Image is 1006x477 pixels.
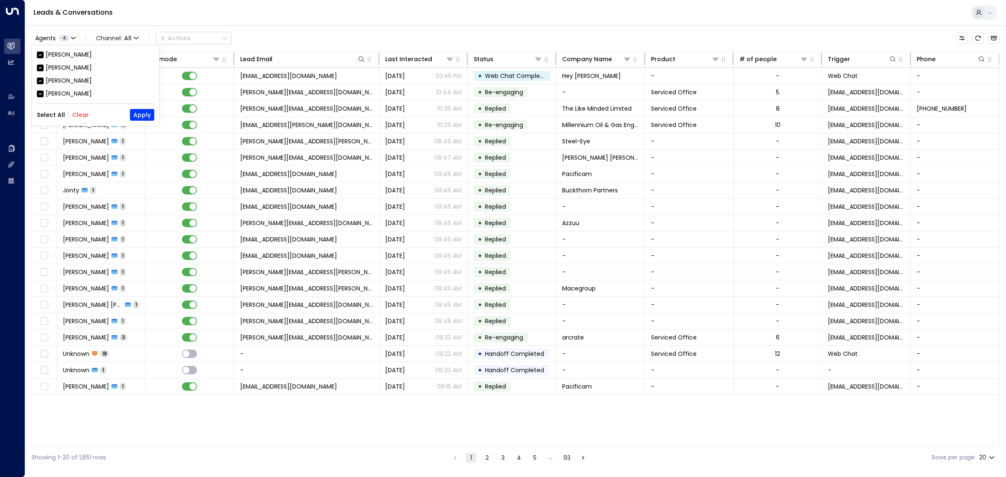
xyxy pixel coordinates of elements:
[37,50,154,59] div: [PERSON_NAME]
[46,76,92,85] div: [PERSON_NAME]
[37,76,154,85] div: [PERSON_NAME]
[46,89,92,98] div: [PERSON_NAME]
[37,63,154,72] div: [PERSON_NAME]
[130,109,154,121] button: Apply
[72,111,89,118] button: Clear
[37,111,65,118] button: Select All
[46,50,92,59] div: [PERSON_NAME]
[46,63,92,72] div: [PERSON_NAME]
[37,89,154,98] div: [PERSON_NAME]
